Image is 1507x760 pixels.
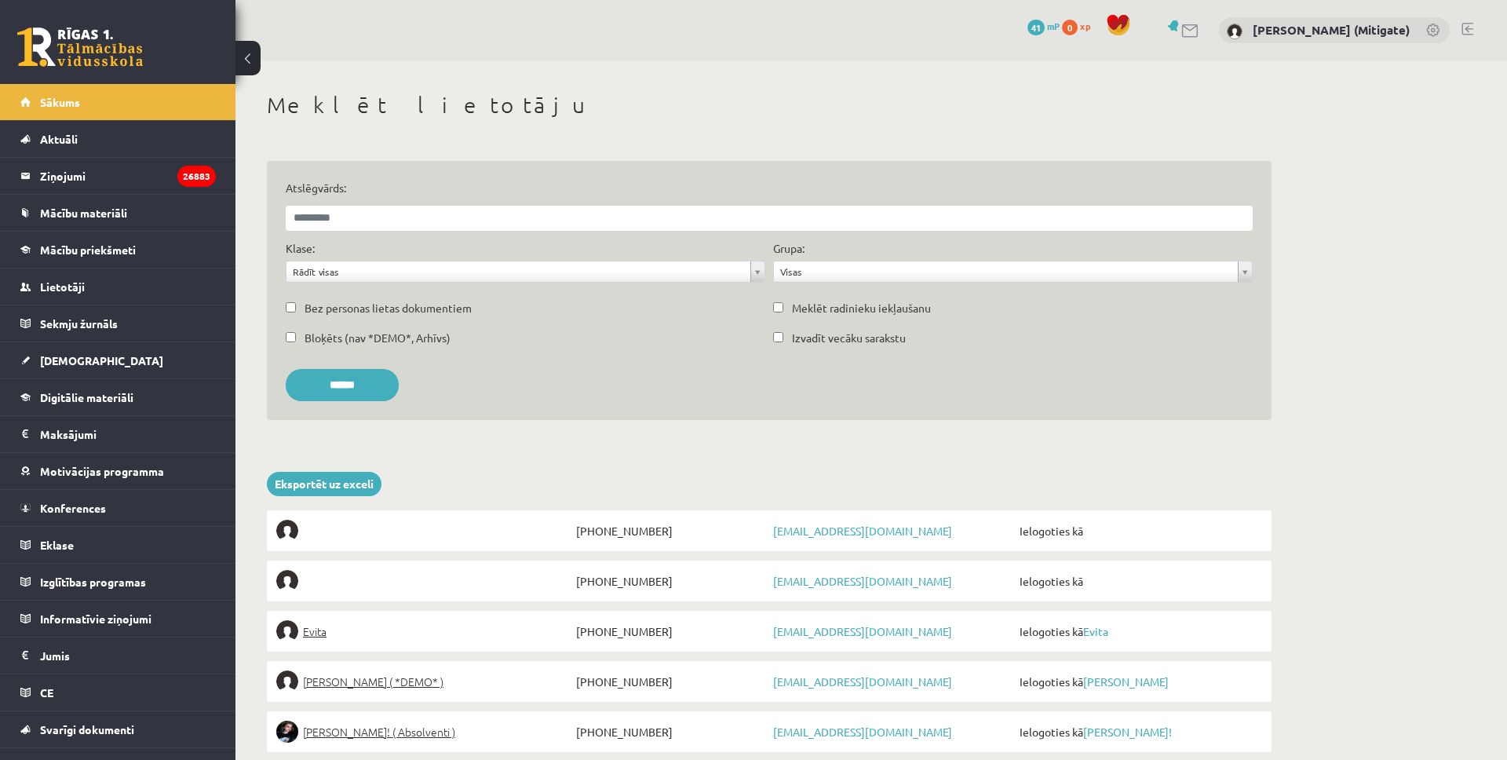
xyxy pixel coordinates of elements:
[773,674,952,689] a: [EMAIL_ADDRESS][DOMAIN_NAME]
[303,721,455,743] span: [PERSON_NAME]! ( Absolventi )
[40,132,78,146] span: Aktuāli
[20,490,216,526] a: Konferences
[20,527,216,563] a: Eklase
[20,453,216,489] a: Motivācijas programma
[286,261,764,282] a: Rādīt visas
[286,240,315,257] label: Klase:
[1080,20,1090,32] span: xp
[1062,20,1098,32] a: 0 xp
[1083,725,1172,739] a: [PERSON_NAME]!
[40,722,134,736] span: Svarīgi dokumenti
[773,725,952,739] a: [EMAIL_ADDRESS][DOMAIN_NAME]
[267,92,1272,119] h1: Meklēt lietotāju
[572,721,769,743] span: [PHONE_NUMBER]
[20,416,216,452] a: Maksājumi
[40,243,136,257] span: Mācību priekšmeti
[780,261,1232,282] span: Visas
[40,612,151,626] span: Informatīvie ziņojumi
[276,721,572,743] a: [PERSON_NAME]! ( Absolventi )
[303,620,327,642] span: Evita
[572,620,769,642] span: [PHONE_NUMBER]
[1027,20,1060,32] a: 41 mP
[1027,20,1045,35] span: 41
[276,721,298,743] img: Sofija Anrio-Karlauska!
[1016,721,1262,743] span: Ielogoties kā
[293,261,744,282] span: Rādīt visas
[792,300,931,316] label: Meklēt radinieku iekļaušanu
[20,601,216,637] a: Informatīvie ziņojumi
[1083,674,1169,689] a: [PERSON_NAME]
[286,180,1253,196] label: Atslēgvārds:
[1062,20,1078,35] span: 0
[1016,620,1262,642] span: Ielogoties kā
[40,685,53,700] span: CE
[1016,570,1262,592] span: Ielogoties kā
[20,84,216,120] a: Sākums
[20,674,216,711] a: CE
[773,574,952,588] a: [EMAIL_ADDRESS][DOMAIN_NAME]
[20,121,216,157] a: Aktuāli
[276,670,572,692] a: [PERSON_NAME] ( *DEMO* )
[276,670,298,692] img: Elīna Elizabete Ancveriņa
[20,158,216,194] a: Ziņojumi26883
[1047,20,1060,32] span: mP
[1016,520,1262,542] span: Ielogoties kā
[20,305,216,342] a: Sekmju žurnāls
[276,620,572,642] a: Evita
[303,670,443,692] span: [PERSON_NAME] ( *DEMO* )
[572,670,769,692] span: [PHONE_NUMBER]
[20,379,216,415] a: Digitālie materiāli
[177,166,216,187] i: 26883
[20,711,216,747] a: Svarīgi dokumenti
[40,416,216,452] legend: Maksājumi
[276,620,298,642] img: Evita
[20,638,216,674] a: Jumis
[20,342,216,378] a: [DEMOGRAPHIC_DATA]
[40,280,85,294] span: Lietotāji
[1253,22,1410,38] a: [PERSON_NAME] (Mitigate)
[40,206,127,220] span: Mācību materiāli
[40,316,118,331] span: Sekmju žurnāls
[40,501,106,515] span: Konferences
[773,524,952,538] a: [EMAIL_ADDRESS][DOMAIN_NAME]
[40,649,70,663] span: Jumis
[1016,670,1262,692] span: Ielogoties kā
[20,232,216,268] a: Mācību priekšmeti
[17,27,143,67] a: Rīgas 1. Tālmācības vidusskola
[20,195,216,231] a: Mācību materiāli
[572,520,769,542] span: [PHONE_NUMBER]
[792,330,906,346] label: Izvadīt vecāku sarakstu
[40,575,146,589] span: Izglītības programas
[40,464,164,478] span: Motivācijas programma
[773,624,952,638] a: [EMAIL_ADDRESS][DOMAIN_NAME]
[20,564,216,600] a: Izglītības programas
[20,269,216,305] a: Lietotāji
[40,538,74,552] span: Eklase
[40,158,216,194] legend: Ziņojumi
[40,353,163,367] span: [DEMOGRAPHIC_DATA]
[773,240,805,257] label: Grupa:
[305,300,472,316] label: Bez personas lietas dokumentiem
[40,390,133,404] span: Digitālie materiāli
[1227,24,1242,39] img: Vitālijs Viļums (Mitigate)
[40,95,80,109] span: Sākums
[1083,624,1108,638] a: Evita
[267,472,381,496] a: Eksportēt uz exceli
[774,261,1252,282] a: Visas
[572,570,769,592] span: [PHONE_NUMBER]
[305,330,451,346] label: Bloķēts (nav *DEMO*, Arhīvs)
